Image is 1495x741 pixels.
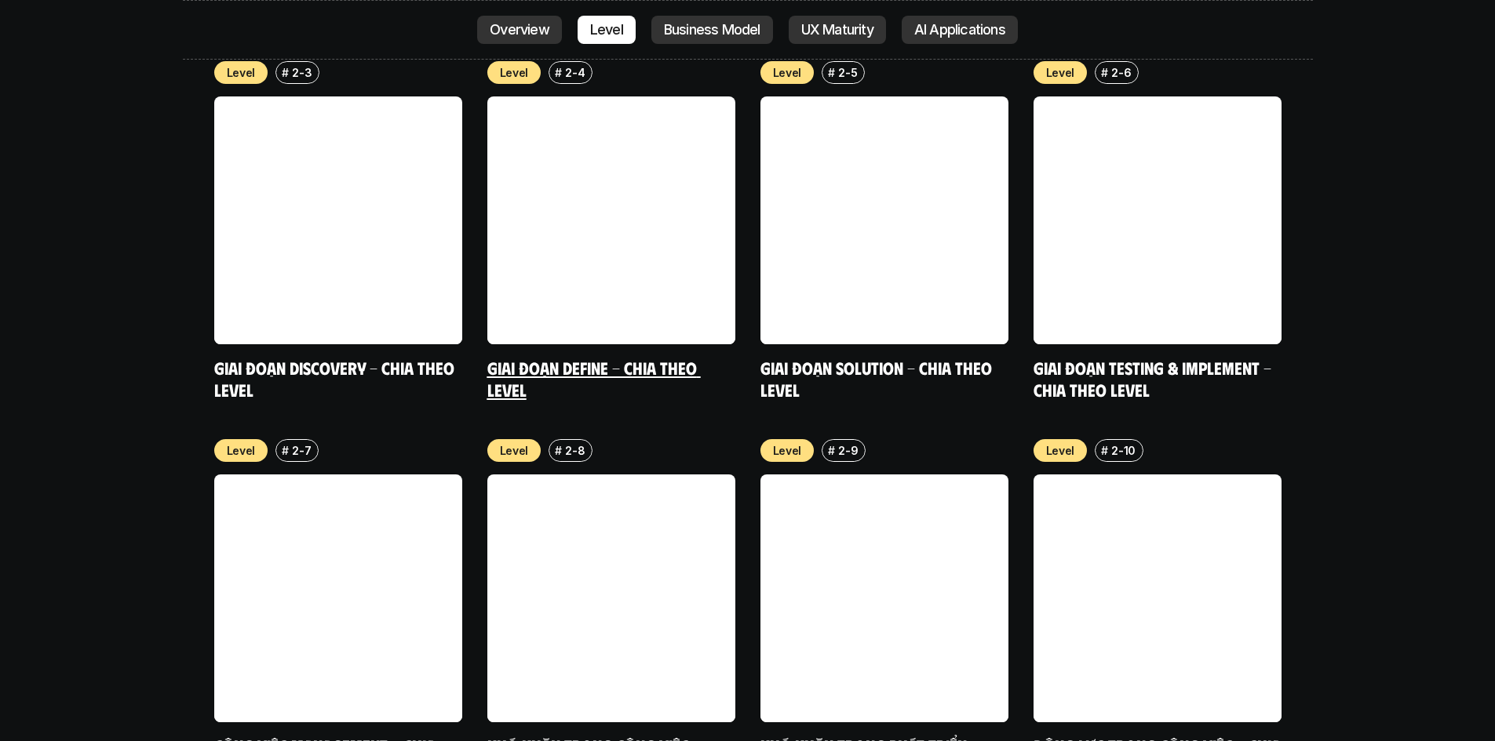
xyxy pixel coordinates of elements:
a: Level [578,16,636,44]
p: 2-8 [565,442,585,459]
p: UX Maturity [801,22,873,38]
p: Level [500,64,529,81]
a: Giai đoạn Testing & Implement - Chia theo Level [1034,357,1275,400]
h6: # [555,67,562,78]
a: Giai đoạn Discovery - Chia theo Level [214,357,458,400]
h6: # [1101,67,1108,78]
p: Level [773,442,802,459]
a: AI Applications [902,16,1018,44]
h6: # [555,445,562,456]
a: Overview [477,16,562,44]
p: 2-4 [565,64,585,81]
p: Level [1046,442,1075,459]
h6: # [1101,445,1108,456]
p: Business Model [664,22,760,38]
h6: # [828,445,835,456]
a: Business Model [651,16,773,44]
p: 2-7 [292,442,311,459]
p: 2-10 [1111,442,1136,459]
p: Level [227,64,256,81]
p: 2-9 [838,442,858,459]
p: Level [227,442,256,459]
h6: # [828,67,835,78]
a: UX Maturity [789,16,886,44]
p: 2-5 [838,64,857,81]
a: Giai đoạn Define - Chia theo Level [487,357,701,400]
p: 2-6 [1111,64,1131,81]
p: Level [1046,64,1075,81]
p: 2-3 [292,64,312,81]
h6: # [282,445,289,456]
p: Level [773,64,802,81]
p: Overview [490,22,549,38]
p: Level [590,22,623,38]
a: Giai đoạn Solution - Chia theo Level [760,357,996,400]
h6: # [282,67,289,78]
p: Level [500,442,529,459]
p: AI Applications [914,22,1005,38]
